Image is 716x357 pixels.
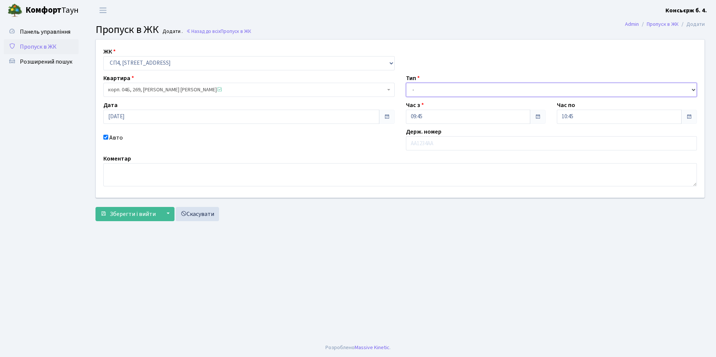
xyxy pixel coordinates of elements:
[103,74,134,83] label: Квартира
[25,4,61,16] b: Комфорт
[20,58,72,66] span: Розширений пошук
[406,101,424,110] label: Час з
[20,28,70,36] span: Панель управління
[647,20,679,28] a: Пропуск в ЖК
[20,43,57,51] span: Пропуск в ЖК
[161,28,183,35] small: Додати .
[108,86,385,94] span: корп. 04Б, 269, Постільняк Денис Вікторович <span class='la la-check-square text-success'></span>
[7,3,22,18] img: logo.png
[103,154,131,163] label: Коментар
[186,28,251,35] a: Назад до всіхПропуск в ЖК
[110,210,156,218] span: Зберегти і вийти
[665,6,707,15] a: Консьєрж б. 4.
[406,127,442,136] label: Держ. номер
[679,20,705,28] li: Додати
[221,28,251,35] span: Пропуск в ЖК
[355,344,389,351] a: Massive Kinetic
[25,4,79,17] span: Таун
[557,101,575,110] label: Час по
[95,22,159,37] span: Пропуск в ЖК
[4,54,79,69] a: Розширений пошук
[4,24,79,39] a: Панель управління
[614,16,716,32] nav: breadcrumb
[94,4,112,16] button: Переключити навігацію
[95,207,161,221] button: Зберегти і вийти
[406,74,420,83] label: Тип
[4,39,79,54] a: Пропуск в ЖК
[103,101,118,110] label: Дата
[625,20,639,28] a: Admin
[176,207,219,221] a: Скасувати
[103,47,116,56] label: ЖК
[325,344,391,352] div: Розроблено .
[109,133,123,142] label: Авто
[103,83,395,97] span: корп. 04Б, 269, Постільняк Денис Вікторович <span class='la la-check-square text-success'></span>
[406,136,697,150] input: АА1234АА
